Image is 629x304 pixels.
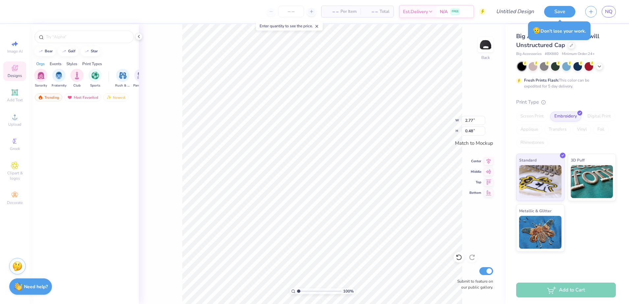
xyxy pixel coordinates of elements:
span: – – [365,8,378,15]
div: Events [50,61,62,67]
span: Greek [10,146,20,151]
div: filter for Sorority [34,69,47,88]
img: Newest.gif [106,95,112,100]
span: Image AI [7,49,23,54]
div: Embroidery [550,112,581,121]
span: Est. Delivery [403,8,428,15]
div: Vinyl [573,125,591,135]
span: # BX880 [545,51,559,57]
button: Save [544,6,575,17]
span: Designs [8,73,22,78]
img: most_fav.gif [67,95,72,100]
div: Trending [35,93,62,101]
div: Most Favorited [64,93,101,101]
img: Sports Image [91,72,99,79]
span: 3D Puff [571,157,585,164]
span: Sorority [35,83,47,88]
img: trend_line.gif [38,49,43,53]
span: Fraternity [52,83,66,88]
span: FREE [452,9,459,14]
span: Big Accessories [516,51,541,57]
span: Bottom [469,190,481,195]
img: Club Image [73,72,81,79]
button: filter button [52,69,66,88]
span: Clipart & logos [3,170,26,181]
div: filter for Parent's Weekend [133,69,148,88]
div: Transfers [544,125,571,135]
img: trend_line.gif [62,49,67,53]
button: filter button [133,69,148,88]
img: Rush & Bid Image [119,72,127,79]
img: Metallic & Glitter [519,216,562,249]
div: This color can be expedited for 5 day delivery. [524,77,605,89]
span: Top [469,180,481,185]
span: Standard [519,157,537,164]
strong: Need help? [24,284,48,290]
span: Per Item [340,8,357,15]
img: trend_line.gif [84,49,89,53]
div: filter for Sports [88,69,102,88]
div: Don’t lose your work. [528,21,591,40]
img: trending.gif [38,95,43,100]
input: Untitled Design [491,5,539,18]
span: Rush & Bid [115,83,130,88]
div: filter for Rush & Bid [115,69,130,88]
span: Parent's Weekend [133,83,148,88]
span: Upload [8,122,21,127]
input: Try "Alpha" [45,34,130,40]
span: Club [73,83,81,88]
button: filter button [34,69,47,88]
input: – – [278,6,304,17]
a: NQ [602,6,616,17]
img: Back [479,38,492,51]
div: Digital Print [583,112,615,121]
div: Newest [103,93,128,101]
span: Total [380,8,390,15]
img: 3D Puff [571,165,613,198]
span: NQ [605,8,613,15]
span: Decorate [7,200,23,205]
button: filter button [88,69,102,88]
span: – – [325,8,339,15]
label: Submit to feature on our public gallery. [454,278,493,290]
span: Middle [469,169,481,174]
div: Back [481,55,490,61]
span: Center [469,159,481,164]
button: bear [35,46,56,56]
span: 100 % [343,288,354,294]
div: filter for Club [70,69,84,88]
div: Foil [593,125,609,135]
span: Metallic & Glitter [519,207,552,214]
img: Parent's Weekend Image [137,72,145,79]
span: Add Text [7,97,23,103]
span: Big Accessories 6-Panel Twill Unstructured Cap [516,32,599,49]
span: N/A [440,8,448,15]
strong: Fresh Prints Flash: [524,78,559,83]
button: golf [58,46,78,56]
div: Rhinestones [516,138,548,148]
button: filter button [115,69,130,88]
img: Sorority Image [37,72,45,79]
div: Print Type [516,98,616,106]
div: star [91,49,98,53]
div: golf [68,49,75,53]
div: Screen Print [516,112,548,121]
button: star [81,46,101,56]
div: Print Types [82,61,102,67]
div: Applique [516,125,542,135]
span: 😥 [533,26,541,35]
span: Minimum Order: 24 + [562,51,595,57]
img: Fraternity Image [55,72,63,79]
button: filter button [70,69,84,88]
div: Enter quantity to see the price. [256,21,323,31]
div: filter for Fraternity [52,69,66,88]
img: Standard [519,165,562,198]
div: bear [45,49,53,53]
div: Orgs [36,61,45,67]
span: Sports [90,83,100,88]
div: Styles [66,61,77,67]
